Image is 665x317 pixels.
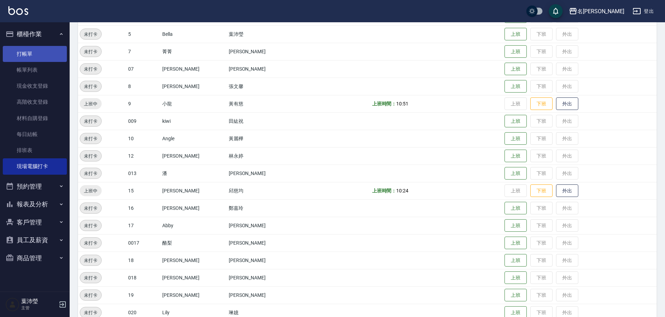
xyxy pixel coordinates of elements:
span: 上班中 [80,100,102,108]
td: [PERSON_NAME] [227,60,304,78]
button: 下班 [530,97,553,110]
td: 07 [126,60,161,78]
span: 未打卡 [80,222,101,229]
button: 櫃檯作業 [3,25,67,43]
td: 18 [126,252,161,269]
td: 張文馨 [227,78,304,95]
span: 上班中 [80,187,102,195]
button: 客戶管理 [3,213,67,231]
div: 名[PERSON_NAME] [577,7,624,16]
td: [PERSON_NAME] [161,269,227,286]
td: [PERSON_NAME] [227,234,304,252]
button: 上班 [504,254,527,267]
td: [PERSON_NAME] [227,286,304,304]
img: Logo [8,6,28,15]
button: 上班 [504,28,527,41]
td: 黃有慈 [227,95,304,112]
button: 上班 [504,219,527,232]
td: 黃麗樺 [227,130,304,147]
td: [PERSON_NAME] [161,286,227,304]
td: 小龍 [161,95,227,112]
b: 上班時間： [372,188,397,193]
button: 員工及薪資 [3,231,67,249]
span: 未打卡 [80,152,101,160]
span: 10:51 [396,101,408,106]
td: [PERSON_NAME] [161,78,227,95]
td: [PERSON_NAME] [227,269,304,286]
span: 未打卡 [80,257,101,264]
td: 19 [126,286,161,304]
td: 潘 [161,165,227,182]
span: 未打卡 [80,118,101,125]
span: 未打卡 [80,205,101,212]
td: 15 [126,182,161,199]
td: Angle [161,130,227,147]
button: 上班 [504,167,527,180]
span: 未打卡 [80,309,101,316]
td: 018 [126,269,161,286]
td: 16 [126,199,161,217]
button: 報表及分析 [3,195,67,213]
td: [PERSON_NAME] [161,252,227,269]
span: 未打卡 [80,31,101,38]
button: 上班 [504,150,527,163]
td: 菁菁 [161,43,227,60]
td: 8 [126,78,161,95]
td: [PERSON_NAME] [161,182,227,199]
button: 名[PERSON_NAME] [566,4,627,18]
button: 外出 [556,97,578,110]
a: 打帳單 [3,46,67,62]
a: 高階收支登錄 [3,94,67,110]
td: 葉沛瑩 [227,25,304,43]
td: 009 [126,112,161,130]
h5: 葉沛瑩 [21,298,57,305]
span: 10:24 [396,188,408,193]
td: Bella [161,25,227,43]
button: save [549,4,563,18]
button: 上班 [504,237,527,249]
span: 未打卡 [80,292,101,299]
span: 未打卡 [80,65,101,73]
span: 未打卡 [80,135,101,142]
button: 外出 [556,184,578,197]
span: 未打卡 [80,170,101,177]
td: kiwi [161,112,227,130]
td: [PERSON_NAME] [227,217,304,234]
button: 登出 [630,5,657,18]
button: 商品管理 [3,249,67,267]
span: 未打卡 [80,239,101,247]
td: 7 [126,43,161,60]
button: 上班 [504,289,527,302]
td: 林永婷 [227,147,304,165]
td: 邱慈均 [227,182,304,199]
td: [PERSON_NAME] [227,252,304,269]
td: 田紘祝 [227,112,304,130]
button: 下班 [530,184,553,197]
td: 鄭嘉玲 [227,199,304,217]
td: [PERSON_NAME] [161,147,227,165]
a: 帳單列表 [3,62,67,78]
td: [PERSON_NAME] [161,60,227,78]
td: 17 [126,217,161,234]
span: 未打卡 [80,48,101,55]
td: 10 [126,130,161,147]
a: 現場電腦打卡 [3,158,67,174]
td: 013 [126,165,161,182]
button: 上班 [504,63,527,76]
img: Person [6,298,19,311]
td: 5 [126,25,161,43]
td: [PERSON_NAME] [227,165,304,182]
button: 預約管理 [3,177,67,196]
td: 0017 [126,234,161,252]
span: 未打卡 [80,83,101,90]
span: 未打卡 [80,274,101,282]
td: 12 [126,147,161,165]
td: 9 [126,95,161,112]
td: 酪梨 [161,234,227,252]
td: Abby [161,217,227,234]
button: 上班 [504,45,527,58]
a: 材料自購登錄 [3,110,67,126]
button: 上班 [504,132,527,145]
b: 上班時間： [372,101,397,106]
p: 主管 [21,305,57,311]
